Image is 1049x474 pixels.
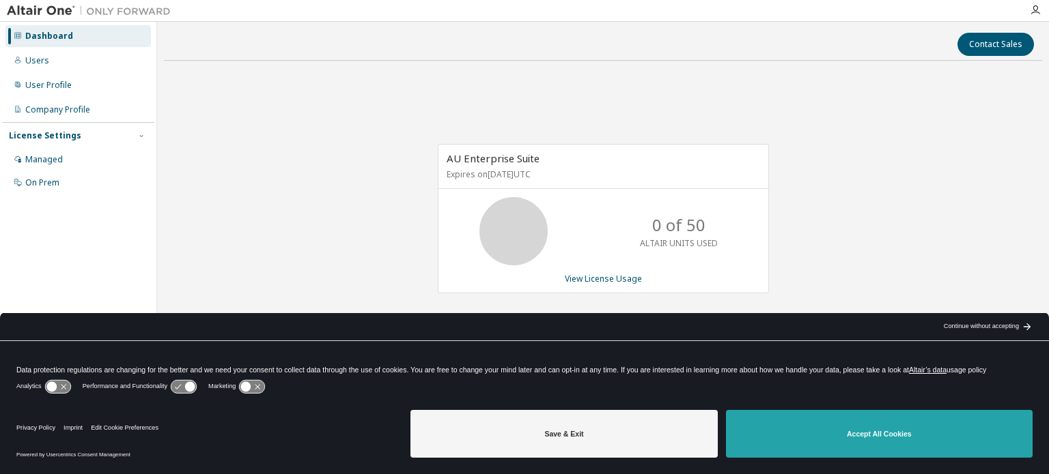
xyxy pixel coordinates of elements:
div: Company Profile [25,104,90,115]
div: Users [25,55,49,66]
button: Contact Sales [957,33,1034,56]
p: Expires on [DATE] UTC [447,168,757,180]
div: Dashboard [25,31,73,42]
a: View License Usage [565,273,642,284]
p: 0 of 50 [652,213,705,237]
div: Managed [25,154,63,165]
p: ALTAIR UNITS USED [640,237,718,249]
img: Altair One [7,4,178,18]
div: On Prem [25,177,59,188]
span: AU Enterprise Suite [447,151,540,165]
div: License Settings [9,130,81,141]
div: User Profile [25,80,72,91]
